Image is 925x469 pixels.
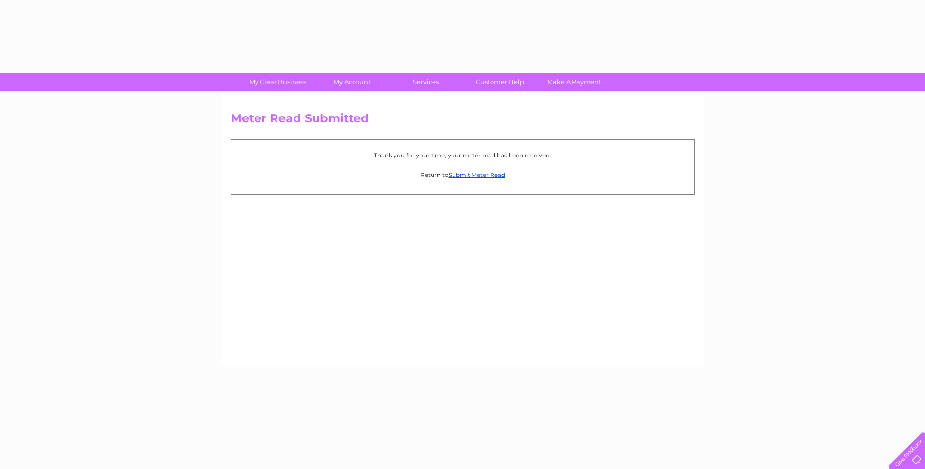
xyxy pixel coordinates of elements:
[236,151,689,160] p: Thank you for your time, your meter read has been received.
[460,73,540,91] a: Customer Help
[237,73,318,91] a: My Clear Business
[534,73,614,91] a: Make A Payment
[236,170,689,179] p: Return to
[312,73,392,91] a: My Account
[231,112,695,130] h2: Meter Read Submitted
[449,171,505,178] a: Submit Meter Read
[386,73,466,91] a: Services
